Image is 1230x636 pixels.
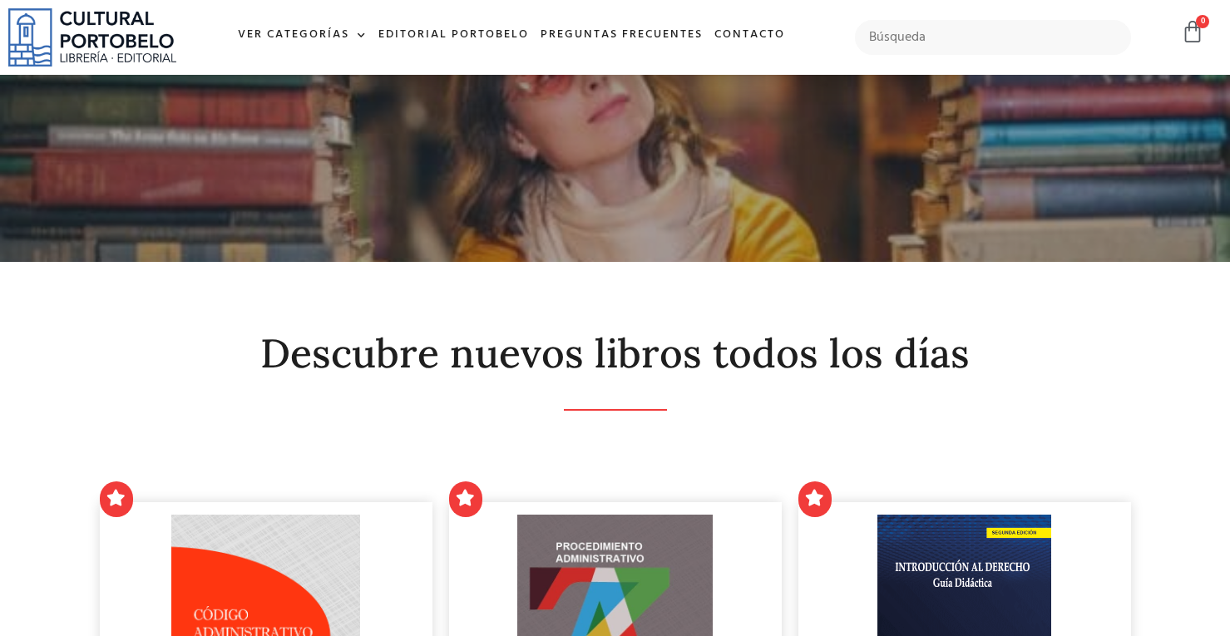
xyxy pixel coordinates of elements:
[709,17,791,53] a: Contacto
[100,332,1131,376] h2: Descubre nuevos libros todos los días
[232,17,373,53] a: Ver Categorías
[855,20,1131,55] input: Búsqueda
[1196,15,1209,28] span: 0
[373,17,535,53] a: Editorial Portobelo
[1181,20,1204,44] a: 0
[535,17,709,53] a: Preguntas frecuentes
